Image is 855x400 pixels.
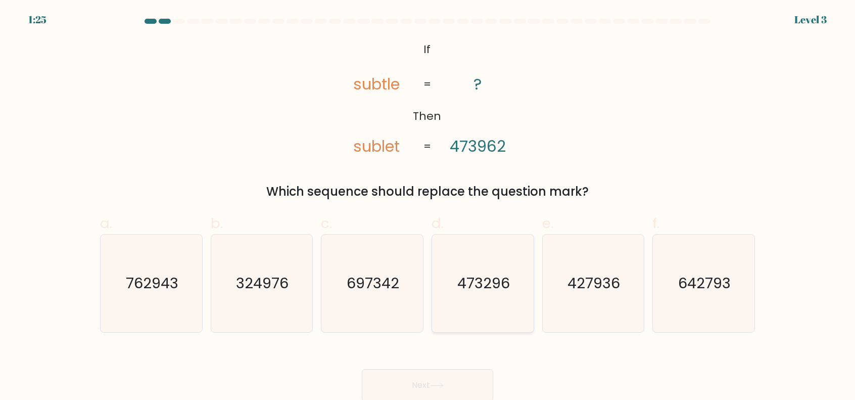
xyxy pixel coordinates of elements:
div: 1:25 [28,12,46,27]
text: 642793 [679,273,731,293]
tspan: 473962 [450,136,506,157]
text: 473296 [457,273,510,293]
tspan: sublet [354,136,400,157]
span: c. [321,213,332,233]
tspan: = [424,76,432,92]
svg: @import url('[URL][DOMAIN_NAME]); [330,38,525,158]
text: 697342 [347,273,400,293]
span: e. [542,213,553,233]
span: b. [211,213,223,233]
span: d. [432,213,444,233]
tspan: If [424,41,431,57]
div: Level 3 [794,12,827,27]
text: 427936 [568,273,621,293]
span: a. [100,213,112,233]
tspan: Then [413,108,442,124]
tspan: = [424,139,432,155]
tspan: subtle [354,73,400,95]
span: f. [652,213,659,233]
tspan: ? [474,73,482,95]
text: 762943 [126,273,178,293]
text: 324976 [236,273,289,293]
div: Which sequence should replace the question mark? [106,183,749,201]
